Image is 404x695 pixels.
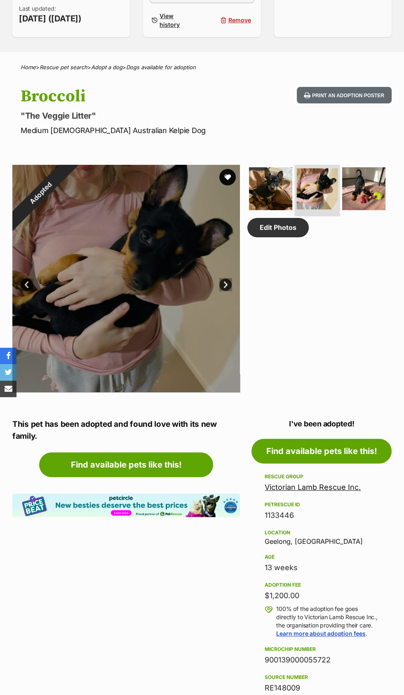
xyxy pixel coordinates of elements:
span: View history [160,12,195,29]
div: RE148009 [265,682,378,694]
a: View history [150,10,199,30]
a: Edit Photos [247,218,309,237]
div: Rescue group [265,473,378,480]
p: I've been adopted! [251,418,392,429]
p: 100% of the adoption fee goes directly to Victorian Lamb Rescue Inc., the organisation providing ... [276,605,378,638]
p: Medium [DEMOGRAPHIC_DATA] Australian Kelpie Dog [21,125,248,136]
div: Location [265,529,378,536]
div: 13 weeks [265,562,378,573]
div: 1133446 [265,510,378,521]
div: $1,200.00 [265,590,378,601]
button: favourite [219,169,236,185]
div: 900139000055722 [265,654,378,666]
img: Photo of Broccoli [297,168,338,209]
a: Learn more about adoption fees [276,630,365,637]
button: Remove [205,10,254,30]
div: Geelong, [GEOGRAPHIC_DATA] [265,528,378,545]
h1: Broccoli [21,87,248,106]
span: Remove [228,16,251,24]
span: [DATE] ([DATE]) [19,13,82,24]
img: Photo of Broccoli [342,167,385,211]
a: Prev [21,278,33,291]
p: This pet has been adopted and found love with its new family. [12,419,240,442]
a: Next [219,278,232,291]
div: Microchip number [265,646,378,653]
div: PetRescue ID [265,501,378,508]
button: Print an adoption poster [297,87,392,104]
a: Rescue pet search [40,64,87,70]
a: Find available pets like this! [39,452,213,477]
p: Last updated: [19,5,82,24]
a: Adopt a dog [91,64,122,70]
div: Age [265,554,378,560]
a: Dogs available for adoption [126,64,196,70]
a: Find available pets like this! [251,439,392,463]
img: Photo of Broccoli [249,167,292,211]
div: Source number [265,674,378,681]
p: "The Veggie Litter" [21,110,248,122]
img: Pet Circle promo banner [12,494,240,517]
a: Home [21,64,36,70]
div: Adoption fee [265,582,378,588]
a: Victorian Lamb Rescue Inc. [265,483,361,491]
